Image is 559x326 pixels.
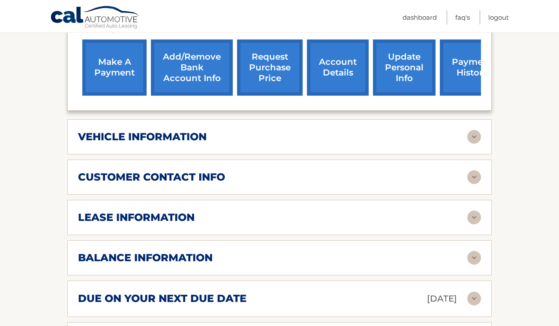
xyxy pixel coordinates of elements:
h2: balance information [78,251,213,264]
a: request purchase price [237,39,303,96]
img: accordion-rest.svg [467,251,481,265]
a: account details [307,39,369,96]
a: FAQ's [455,10,470,24]
a: Dashboard [403,10,437,24]
h2: customer contact info [78,171,225,184]
p: [DATE] [427,291,457,306]
a: make a payment [82,39,147,96]
a: Cal Automotive [50,6,140,30]
a: update personal info [373,39,436,96]
h2: lease information [78,211,195,224]
h2: vehicle information [78,130,207,143]
a: Logout [488,10,509,24]
img: accordion-rest.svg [467,292,481,305]
img: accordion-rest.svg [467,170,481,184]
img: accordion-rest.svg [467,211,481,224]
img: accordion-rest.svg [467,130,481,144]
a: Add/Remove bank account info [151,39,233,96]
h2: due on your next due date [78,292,246,305]
a: payment history [440,39,504,96]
